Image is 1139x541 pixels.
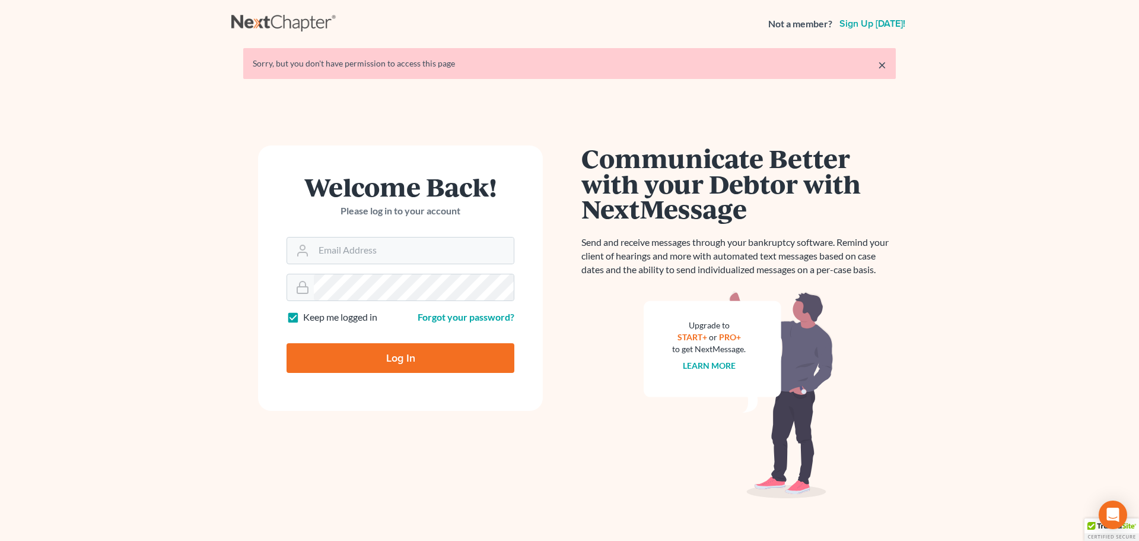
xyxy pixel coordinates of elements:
a: START+ [677,332,707,342]
input: Email Address [314,238,514,264]
input: Log In [287,343,514,373]
div: Open Intercom Messenger [1099,501,1127,529]
span: or [709,332,717,342]
div: Sorry, but you don't have permission to access this page [253,58,886,69]
h1: Welcome Back! [287,174,514,200]
div: TrustedSite Certified [1084,518,1139,541]
a: PRO+ [719,332,741,342]
p: Please log in to your account [287,204,514,218]
a: Sign up [DATE]! [837,19,908,29]
a: Forgot your password? [418,311,514,322]
div: Upgrade to [672,319,746,331]
img: nextmessage_bg-59042aed3d76b12b5cd301f8e5b87938c9018125f34e5fa2b7a6b67550977c72.svg [644,291,833,499]
h1: Communicate Better with your Debtor with NextMessage [581,145,896,222]
label: Keep me logged in [303,311,377,324]
a: × [878,58,886,72]
a: Learn more [683,360,736,371]
p: Send and receive messages through your bankruptcy software. Remind your client of hearings and mo... [581,236,896,277]
div: to get NextMessage. [672,343,746,355]
strong: Not a member? [768,17,832,31]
